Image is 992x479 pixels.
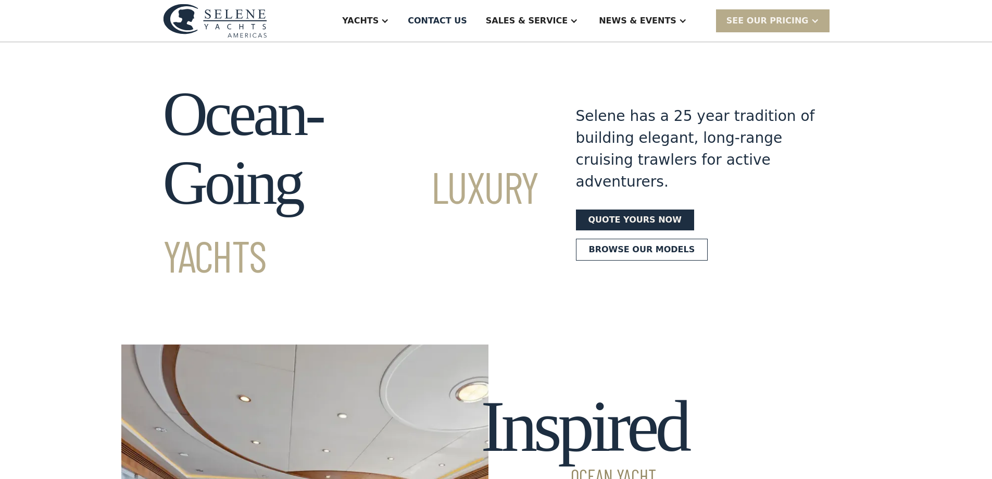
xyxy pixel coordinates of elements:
[342,15,379,27] div: Yachts
[408,15,467,27] div: Contact US
[726,15,809,27] div: SEE Our Pricing
[163,4,267,38] img: logo
[163,160,538,281] span: Luxury Yachts
[486,15,568,27] div: Sales & Service
[576,210,694,230] a: Quote yours now
[716,9,830,32] div: SEE Our Pricing
[599,15,676,27] div: News & EVENTS
[163,80,538,286] h1: Ocean-Going
[576,239,708,261] a: Browse our models
[576,105,815,193] div: Selene has a 25 year tradition of building elegant, long-range cruising trawlers for active adven...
